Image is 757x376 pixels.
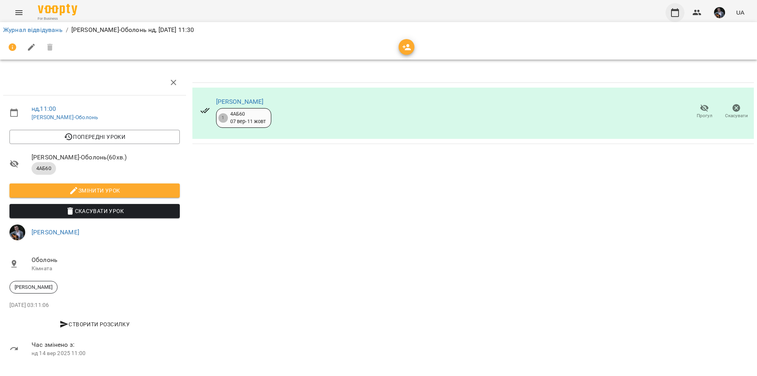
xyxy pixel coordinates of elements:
[9,281,58,294] div: [PERSON_NAME]
[3,25,754,35] nav: breadcrumb
[38,16,77,21] span: For Business
[16,186,173,195] span: Змінити урок
[720,101,752,123] button: Скасувати
[32,350,180,357] p: нд 14 вер 2025 11:00
[688,101,720,123] button: Прогул
[3,26,63,34] a: Журнал відвідувань
[9,130,180,144] button: Попередні уроки
[9,204,180,218] button: Скасувати Урок
[32,114,98,120] a: [PERSON_NAME]-Оболонь
[32,265,180,273] p: Кімната
[32,228,79,236] a: [PERSON_NAME]
[32,165,56,172] span: 4АБ60
[13,320,177,329] span: Створити розсилку
[32,340,180,350] span: Час змінено з:
[32,105,56,112] a: нд , 11:00
[733,5,748,20] button: UA
[16,206,173,216] span: Скасувати Урок
[9,224,25,240] img: d409717b2cc07cfe90b90e756120502c.jpg
[9,183,180,198] button: Змінити урок
[16,132,173,142] span: Попередні уроки
[230,110,266,125] div: 4АБ60 07 вер - 11 жовт
[714,7,725,18] img: d409717b2cc07cfe90b90e756120502c.jpg
[9,301,180,309] p: [DATE] 03:11:06
[9,3,28,22] button: Menu
[218,113,228,123] div: 1
[725,112,748,119] span: Скасувати
[66,25,68,35] li: /
[9,317,180,331] button: Створити розсилку
[10,284,57,291] span: [PERSON_NAME]
[697,112,712,119] span: Прогул
[32,255,180,265] span: Оболонь
[38,4,77,15] img: Voopty Logo
[32,153,180,162] span: [PERSON_NAME]-Оболонь ( 60 хв. )
[216,98,264,105] a: [PERSON_NAME]
[736,8,744,17] span: UA
[71,25,194,35] p: [PERSON_NAME]-Оболонь нд, [DATE] 11:30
